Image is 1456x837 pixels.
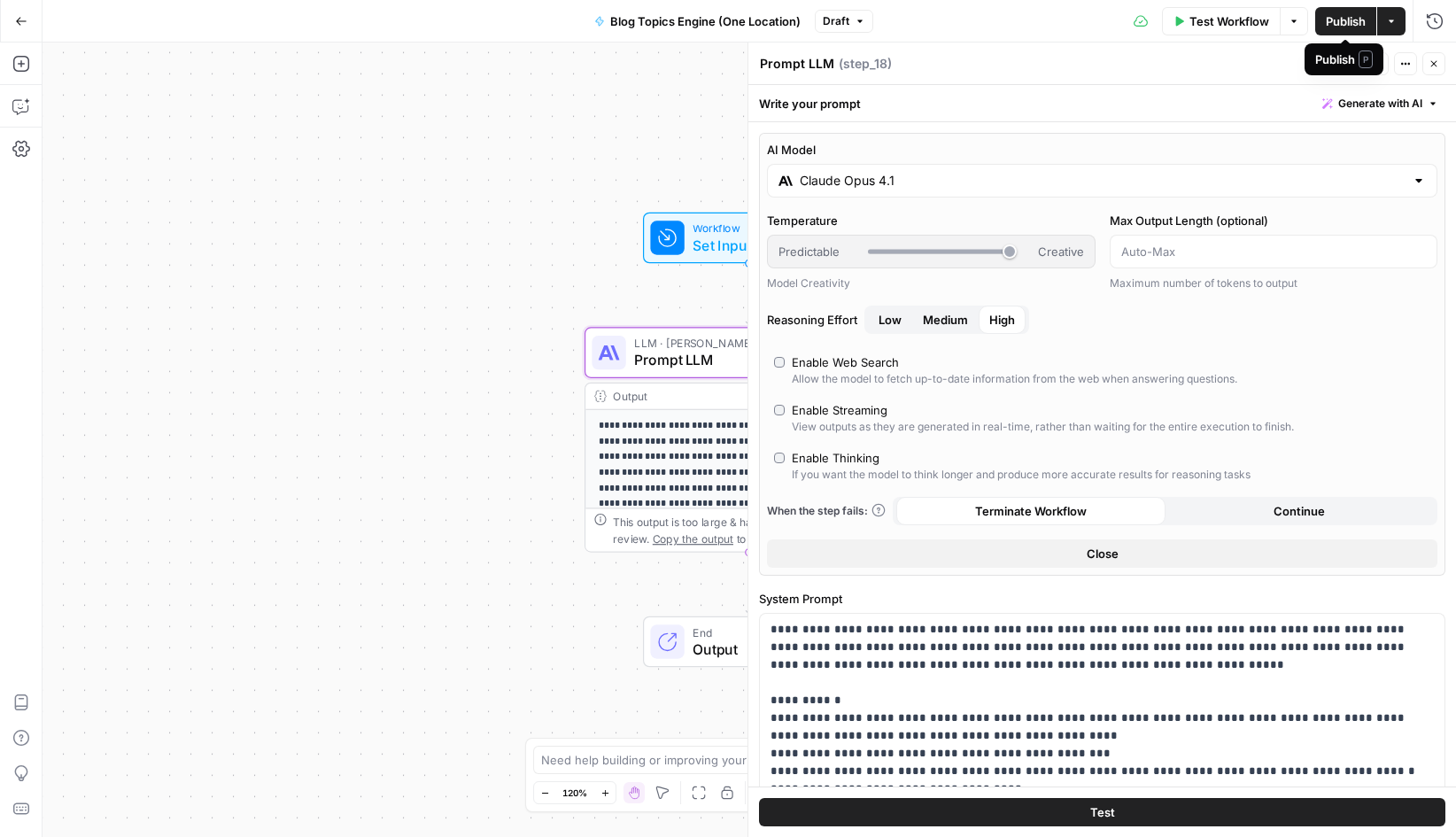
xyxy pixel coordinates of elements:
span: High [989,311,1015,329]
a: When the step fails: [767,503,886,519]
div: Maximum number of tokens to output [1110,275,1438,291]
button: Blog Topics Engine (One Location) [584,7,811,35]
button: Publish [1315,7,1376,35]
span: Generate with AI [1338,96,1422,112]
span: End [693,624,837,640]
div: This output is too large & has been abbreviated for review. to view the full content. [613,513,904,546]
span: Output [693,639,837,660]
span: Predictable [778,243,840,260]
button: Reasoning EffortMediumHigh [868,306,912,334]
div: Allow the model to fetch up-to-date information from the web when answering questions. [792,371,1237,387]
div: WorkflowSet InputsInputs [585,213,914,264]
button: Close [767,539,1437,568]
span: 120% [562,786,587,800]
button: Continue [1166,497,1435,525]
span: Set Inputs [693,235,798,256]
label: Temperature [767,212,1096,229]
span: Terminate Workflow [975,502,1087,520]
span: Prompt LLM [634,350,851,371]
div: If you want the model to think longer and produce more accurate results for reasoning tasks [792,467,1251,483]
span: Test Workflow [1189,12,1269,30]
div: Enable Streaming [792,401,887,419]
span: Test [1090,803,1115,821]
div: Output [613,388,856,405]
span: Draft [823,13,849,29]
span: Continue [1274,502,1325,520]
div: View outputs as they are generated in real-time, rather than waiting for the entire execution to ... [792,419,1294,435]
span: Medium [923,311,968,329]
textarea: Prompt LLM [760,55,834,73]
span: Close [1087,545,1119,562]
button: Generate with AI [1315,92,1445,115]
button: Test Workflow [1162,7,1280,35]
div: EndOutput [585,616,914,668]
button: Reasoning EffortLowHigh [912,306,979,334]
div: Model Creativity [767,275,1096,291]
label: System Prompt [759,590,1445,608]
span: Blog Topics Engine (One Location) [610,12,801,30]
div: Enable Web Search [792,353,899,371]
span: ( step_18 ) [839,55,892,73]
span: Publish [1326,12,1366,30]
button: Test [759,798,1445,826]
input: Enable StreamingView outputs as they are generated in real-time, rather than waiting for the enti... [774,405,785,415]
label: AI Model [767,141,1437,159]
div: Publish [1315,50,1373,68]
div: Enable Thinking [792,449,879,467]
span: Copy the output [653,532,733,545]
span: LLM · [PERSON_NAME] 4.1 [634,335,851,352]
span: P [1359,50,1373,68]
span: Creative [1038,243,1084,260]
input: Select a model [800,172,1405,190]
label: Reasoning Effort [767,306,1437,334]
input: Auto-Max [1121,243,1427,260]
span: Low [879,311,902,329]
label: Max Output Length (optional) [1110,212,1438,229]
span: Workflow [693,220,798,236]
input: Enable Web SearchAllow the model to fetch up-to-date information from the web when answering ques... [774,357,785,368]
div: Write your prompt [748,85,1456,121]
input: Enable ThinkingIf you want the model to think longer and produce more accurate results for reason... [774,453,785,463]
button: Draft [815,10,873,33]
